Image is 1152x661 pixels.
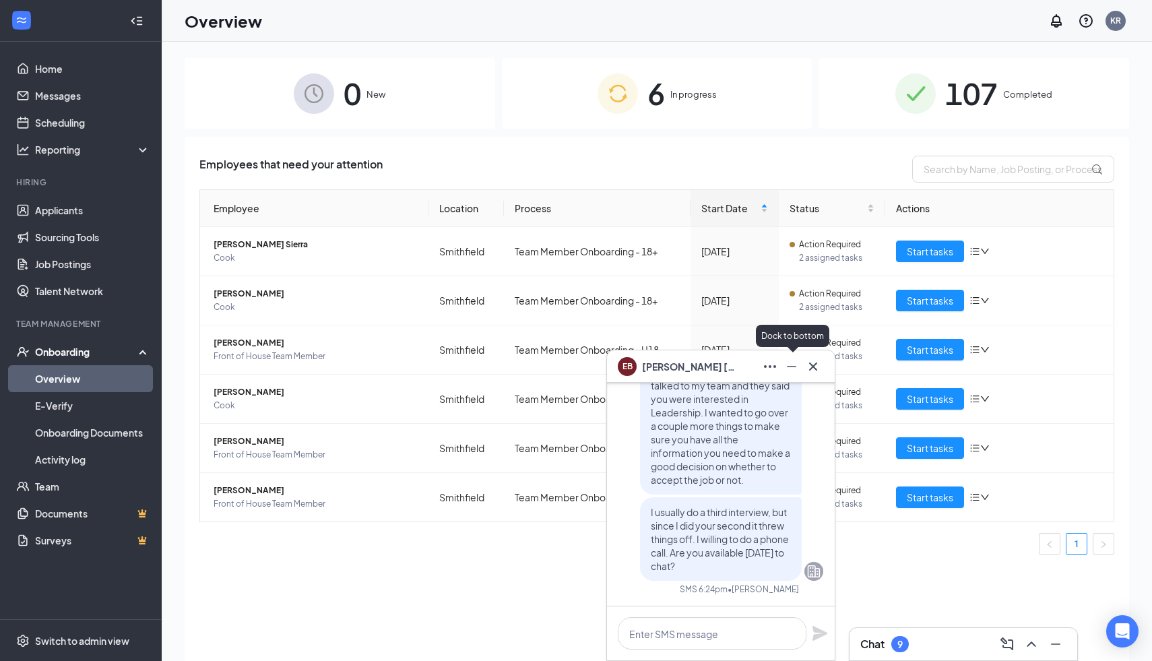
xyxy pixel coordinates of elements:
span: 0 [344,70,361,117]
h3: Chat [860,637,885,652]
div: [DATE] [701,244,768,259]
td: Smithfield [428,424,504,473]
div: Open Intercom Messenger [1106,615,1139,648]
button: Start tasks [896,290,964,311]
span: Start tasks [907,293,953,308]
td: Smithfield [428,325,504,375]
span: down [980,296,990,305]
a: Team [35,473,150,500]
span: down [980,345,990,354]
span: New [366,88,385,101]
span: down [980,493,990,502]
a: Activity log [35,446,150,473]
span: In progress [670,88,717,101]
button: Minimize [781,356,802,377]
svg: Settings [16,634,30,648]
button: ComposeMessage [996,633,1018,655]
span: [PERSON_NAME] [PERSON_NAME] [642,359,736,374]
span: 107 [945,70,998,117]
div: Team Management [16,318,148,329]
span: 2 assigned tasks [799,301,874,314]
svg: WorkstreamLogo [15,13,28,27]
svg: ComposeMessage [999,636,1015,652]
span: 2 assigned tasks [799,399,874,412]
span: 2 assigned tasks [799,350,874,363]
li: Next Page [1093,533,1114,555]
span: bars [969,246,980,257]
a: Overview [35,365,150,392]
span: Start tasks [907,490,953,505]
span: 2 assigned tasks [799,497,874,511]
a: SurveysCrown [35,527,150,554]
svg: QuestionInfo [1078,13,1094,29]
a: Messages [35,82,150,109]
div: Switch to admin view [35,634,129,648]
button: Start tasks [896,486,964,508]
span: Status [790,201,864,216]
span: Front of House Team Member [214,448,418,462]
button: Start tasks [896,241,964,262]
div: Dock to bottom [756,325,829,347]
th: Actions [885,190,1114,227]
svg: Minimize [783,358,800,375]
span: Front of House Team Member [214,350,418,363]
div: KR [1110,15,1121,26]
a: Onboarding Documents [35,419,150,446]
span: Start tasks [907,391,953,406]
td: Smithfield [428,473,504,522]
td: Smithfield [428,227,504,276]
svg: Notifications [1048,13,1064,29]
button: right [1093,533,1114,555]
div: Reporting [35,143,151,156]
svg: ChevronUp [1023,636,1039,652]
span: Cook [214,301,418,314]
span: Cook [214,251,418,265]
button: left [1039,533,1060,555]
div: Hiring [16,177,148,188]
li: 1 [1066,533,1087,555]
span: Start tasks [907,441,953,455]
svg: Minimize [1048,636,1064,652]
button: Start tasks [896,388,964,410]
span: Start tasks [907,244,953,259]
button: Start tasks [896,437,964,459]
span: right [1099,540,1108,548]
div: [DATE] [701,342,768,357]
span: Action Required [799,287,861,301]
svg: Plane [812,625,828,641]
th: Employee [200,190,428,227]
button: Ellipses [759,356,781,377]
span: Hey [PERSON_NAME], this is [PERSON_NAME] with [DEMOGRAPHIC_DATA]-fil-A. I talked to my team and t... [651,339,790,486]
span: Action Required [799,238,861,251]
span: 2 assigned tasks [799,251,874,265]
div: SMS 6:24pm [680,584,728,595]
th: Location [428,190,504,227]
span: left [1046,540,1054,548]
span: Employees that need your attention [199,156,383,183]
a: E-Verify [35,392,150,419]
td: Team Member Onboarding - U18 [504,325,691,375]
span: I usually do a third interview, but since I did your second it threw things off. I willing to do ... [651,506,789,572]
span: [PERSON_NAME] [214,385,418,399]
a: Scheduling [35,109,150,136]
svg: Ellipses [762,358,778,375]
span: bars [969,492,980,503]
th: Process [504,190,691,227]
td: Smithfield [428,276,504,325]
svg: UserCheck [16,345,30,358]
span: [PERSON_NAME] Sierra [214,238,418,251]
td: Team Member Onboarding - U18 [504,473,691,522]
span: [PERSON_NAME] [214,336,418,350]
td: Team Member Onboarding - U18 [504,375,691,424]
button: ChevronUp [1021,633,1042,655]
span: bars [969,443,980,453]
button: Start tasks [896,339,964,360]
a: Home [35,55,150,82]
td: Team Member Onboarding - U18 [504,424,691,473]
a: 1 [1066,534,1087,554]
span: Front of House Team Member [214,497,418,511]
li: Previous Page [1039,533,1060,555]
span: [PERSON_NAME] [214,435,418,448]
span: • [PERSON_NAME] [728,584,799,595]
